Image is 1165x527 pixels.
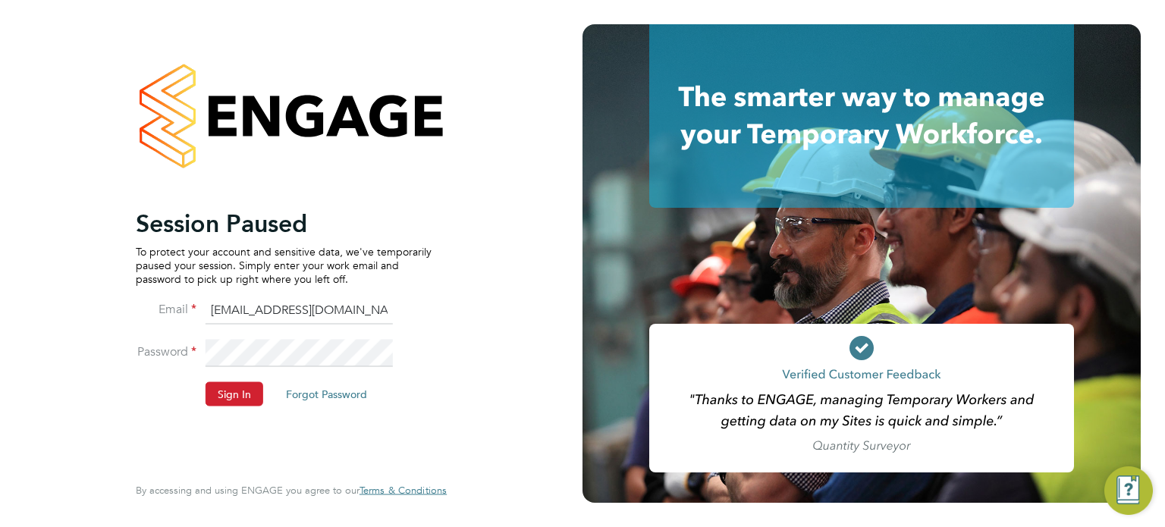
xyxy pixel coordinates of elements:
h2: Session Paused [136,208,432,238]
span: By accessing and using ENGAGE you agree to our [136,484,447,497]
button: Sign In [206,381,263,406]
button: Forgot Password [274,381,379,406]
input: Enter your work email... [206,297,393,325]
p: To protect your account and sensitive data, we've temporarily paused your session. Simply enter y... [136,244,432,286]
label: Password [136,343,196,359]
a: Terms & Conditions [360,485,447,497]
label: Email [136,301,196,317]
button: Engage Resource Center [1104,466,1153,515]
span: Terms & Conditions [360,484,447,497]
